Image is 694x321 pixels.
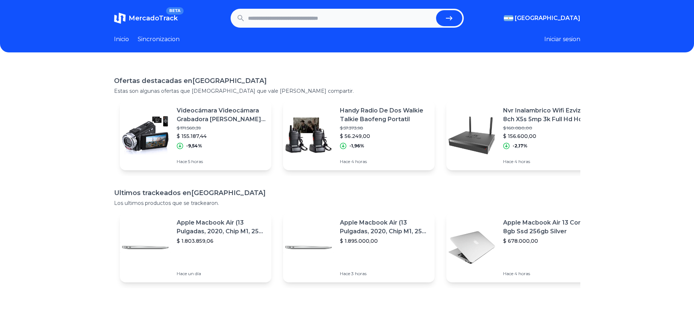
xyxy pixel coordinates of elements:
img: MercadoTrack [114,12,126,24]
p: -9,54% [186,143,202,149]
a: Inicio [114,35,129,44]
p: -1,96% [349,143,364,149]
p: $ 155.187,44 [177,132,266,140]
span: MercadoTrack [129,14,178,22]
p: Hace 4 horas [340,159,429,165]
p: Videocámara Videocámara Grabadora [PERSON_NAME] Digital Full Hd [177,106,266,124]
p: Hace 4 horas [503,159,592,165]
p: Los ultimos productos que se trackearon. [114,199,580,207]
a: Featured imageVideocámara Videocámara Grabadora [PERSON_NAME] Digital Full Hd$ 171.560,39$ 155.18... [120,100,271,170]
p: Estas son algunas ofertas que [DEMOGRAPHIC_DATA] que vale [PERSON_NAME] compartir. [114,87,580,95]
a: Featured imageApple Macbook Air 13 Core I5 8gb Ssd 256gb Silver$ 678.000,00Hace 4 horas [446,213,598,282]
a: Featured imageNvr Inalambrico Wifi Ezviz 8ch X5s 5mp 3k Full Hd Hdmi Onvif$ 160.080,00$ 156.600,0... [446,100,598,170]
p: Hace 4 horas [503,271,592,277]
a: Featured imageApple Macbook Air (13 Pulgadas, 2020, Chip M1, 256 Gb De Ssd, 8 Gb De Ram) - Plata$... [120,213,271,282]
p: $ 57.373,98 [340,125,429,131]
p: Handy Radio De Dos Walkie Talkie Baofeng Portatil [340,106,429,124]
img: Featured image [446,222,497,273]
p: Nvr Inalambrico Wifi Ezviz 8ch X5s 5mp 3k Full Hd Hdmi Onvif [503,106,592,124]
a: Featured imageApple Macbook Air (13 Pulgadas, 2020, Chip M1, 256 Gb De Ssd, 8 Gb De Ram) - Plata$... [283,213,435,282]
p: $ 678.000,00 [503,237,592,245]
p: Hace un día [177,271,266,277]
img: Featured image [446,110,497,161]
p: $ 56.249,00 [340,132,429,140]
p: -2,17% [513,143,528,149]
h1: Ofertas destacadas en [GEOGRAPHIC_DATA] [114,76,580,86]
img: Argentina [504,15,513,21]
p: Hace 3 horas [340,271,429,277]
img: Featured image [120,110,171,161]
img: Featured image [283,222,334,273]
p: $ 1.895.000,00 [340,237,429,245]
span: [GEOGRAPHIC_DATA] [515,14,580,23]
p: Hace 5 horas [177,159,266,165]
a: MercadoTrackBETA [114,12,178,24]
p: $ 1.803.859,06 [177,237,266,245]
p: Apple Macbook Air 13 Core I5 8gb Ssd 256gb Silver [503,218,592,236]
img: Featured image [120,222,171,273]
p: Apple Macbook Air (13 Pulgadas, 2020, Chip M1, 256 Gb De Ssd, 8 Gb De Ram) - Plata [340,218,429,236]
p: $ 160.080,00 [503,125,592,131]
button: [GEOGRAPHIC_DATA] [504,14,580,23]
p: $ 171.560,39 [177,125,266,131]
p: Apple Macbook Air (13 Pulgadas, 2020, Chip M1, 256 Gb De Ssd, 8 Gb De Ram) - Plata [177,218,266,236]
h1: Ultimos trackeados en [GEOGRAPHIC_DATA] [114,188,580,198]
button: Iniciar sesion [544,35,580,44]
img: Featured image [283,110,334,161]
p: $ 156.600,00 [503,132,592,140]
a: Featured imageHandy Radio De Dos Walkie Talkie Baofeng Portatil$ 57.373,98$ 56.249,00-1,96%Hace 4... [283,100,435,170]
span: BETA [166,7,183,15]
a: Sincronizacion [138,35,180,44]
